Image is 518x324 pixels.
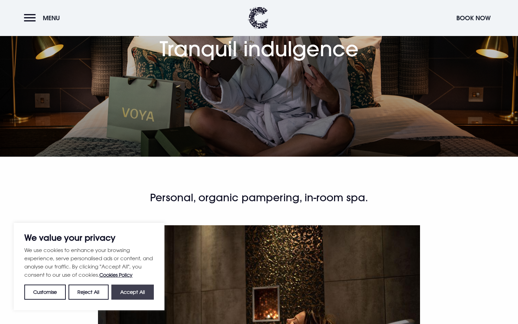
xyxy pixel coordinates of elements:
[14,223,164,310] div: We value your privacy
[99,272,133,278] a: Cookies Policy
[111,285,154,300] button: Accept All
[24,285,66,300] button: Customise
[24,233,154,242] p: We value your privacy
[96,191,422,205] h2: Personal, organic pampering, in-room spa.
[453,11,494,25] button: Book Now
[24,11,63,25] button: Menu
[24,246,154,279] p: We use cookies to enhance your browsing experience, serve personalised ads or content, and analys...
[248,7,269,29] img: Clandeboye Lodge
[43,14,60,22] span: Menu
[69,285,108,300] button: Reject All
